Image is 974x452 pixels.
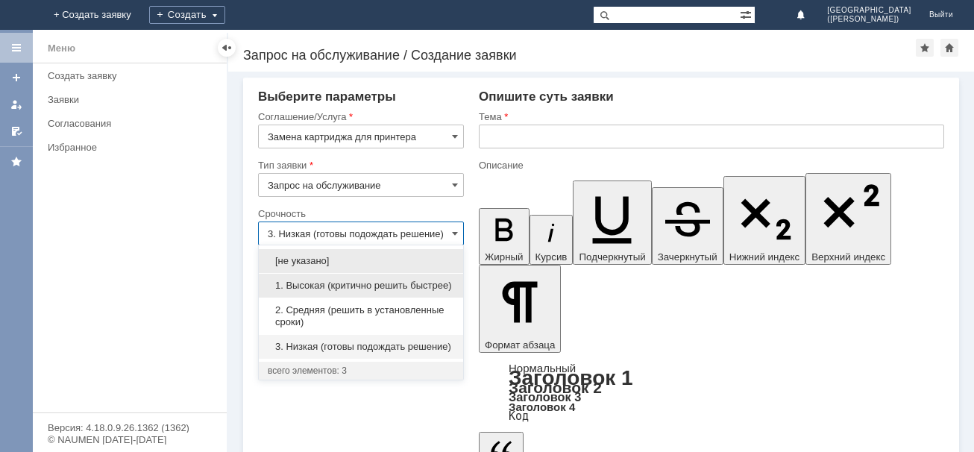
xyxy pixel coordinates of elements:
span: Курсив [535,251,568,263]
a: Код [509,409,529,423]
button: Зачеркнутый [652,187,723,265]
span: Подчеркнутый [579,251,645,263]
a: Заголовок 3 [509,390,581,404]
button: Верхний индекс [805,173,891,265]
span: Выберите параметры [258,90,396,104]
span: 2. Средняя (решить в установленные сроки) [268,304,454,328]
a: Заголовок 4 [509,401,575,413]
span: 3. Низкая (готовы подождать решение) [268,341,454,353]
div: Избранное [48,142,201,153]
div: Тип заявки [258,160,461,170]
div: Соглашение/Услуга [258,112,461,122]
button: Нижний индекс [723,176,806,265]
span: Расширенный поиск [740,7,755,21]
div: Формат абзаца [479,363,944,421]
div: Меню [48,40,75,57]
span: Формат абзаца [485,339,555,351]
div: Тема [479,112,941,122]
div: Создать заявку [48,70,218,81]
span: Верхний индекс [811,251,885,263]
button: Формат абзаца [479,265,561,353]
a: Заявки [42,88,224,111]
a: Создать заявку [42,64,224,87]
div: © NAUMEN [DATE]-[DATE] [48,435,212,445]
div: Сделать домашней страницей [940,39,958,57]
button: Жирный [479,208,530,265]
span: [не указано] [268,255,454,267]
div: Заявки [48,94,218,105]
span: [GEOGRAPHIC_DATA] [827,6,911,15]
a: Согласования [42,112,224,135]
div: Согласования [48,118,218,129]
span: Жирный [485,251,524,263]
span: Нижний индекс [729,251,800,263]
a: Создать заявку [4,66,28,90]
div: Добавить в избранное [916,39,934,57]
button: Подчеркнутый [573,181,651,265]
a: Мои согласования [4,119,28,143]
a: Заголовок 1 [509,366,633,389]
div: Создать [149,6,225,24]
a: Заголовок 2 [509,379,602,396]
div: всего элементов: 3 [268,365,454,377]
div: Запрос на обслуживание / Создание заявки [243,48,916,63]
div: Скрыть меню [218,39,236,57]
span: Зачеркнутый [658,251,717,263]
a: Мои заявки [4,92,28,116]
span: ([PERSON_NAME]) [827,15,911,24]
div: Срочность [258,209,461,219]
span: 1. Высокая (критично решить быстрее) [268,280,454,292]
button: Курсив [530,215,574,265]
div: Версия: 4.18.0.9.26.1362 (1362) [48,423,212,433]
a: Нормальный [509,362,576,374]
span: Опишите суть заявки [479,90,614,104]
div: Описание [479,160,941,170]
